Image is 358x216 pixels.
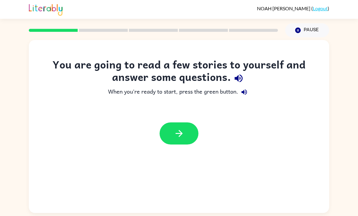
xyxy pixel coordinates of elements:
button: Pause [285,23,329,37]
img: Literably [29,2,62,16]
span: NOAH [PERSON_NAME] [257,5,311,11]
div: ( ) [257,5,329,11]
div: You are going to read a few stories to yourself and answer some questions. [41,58,317,86]
div: When you're ready to start, press the green button. [41,86,317,98]
a: Logout [313,5,328,11]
